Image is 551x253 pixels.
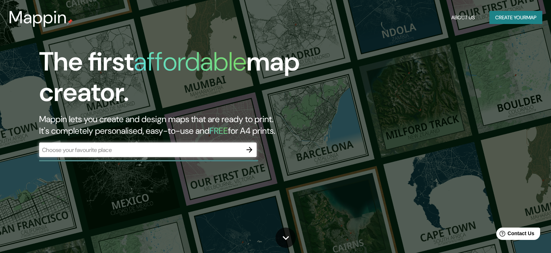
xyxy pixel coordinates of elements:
[39,113,315,137] h2: Mappin lets you create and design maps that are ready to print. It's completely personalised, eas...
[9,7,67,28] h3: Mappin
[67,19,73,25] img: mappin-pin
[134,45,246,79] h1: affordable
[489,11,542,24] button: Create yourmap
[486,225,543,245] iframe: Help widget launcher
[210,125,228,136] h5: FREE
[39,146,242,154] input: Choose your favourite place
[39,47,315,113] h1: The first map creator.
[448,11,478,24] button: About Us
